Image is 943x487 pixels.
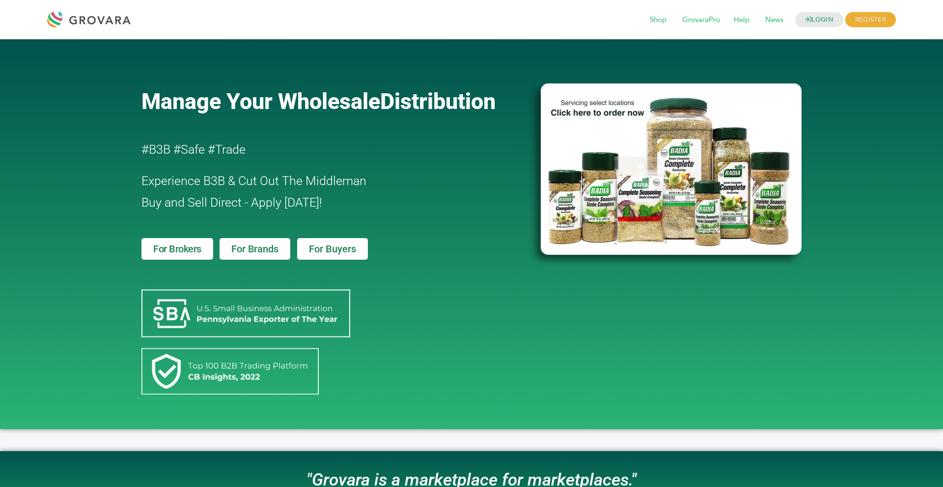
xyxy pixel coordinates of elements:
a: For Brands [220,238,290,260]
span: GrovaraPro [675,11,727,29]
span: For Brands [231,244,278,254]
span: Shop [643,11,673,29]
a: For Buyers [297,238,368,260]
span: Experience B3B & Cut Out The Middleman [141,174,366,188]
span: Manage Your Wholesale [141,88,380,114]
span: News [758,11,790,29]
span: Buy and Sell Direct - Apply [DATE]! [141,195,322,210]
span: Help [727,11,756,29]
span: REGISTER [845,12,896,27]
a: GrovaraPro [675,15,727,26]
span: For Brokers [153,244,201,254]
a: LOGIN [795,12,843,27]
a: Help [727,15,756,26]
a: For Brokers [141,238,213,260]
a: Manage Your WholesaleDistribution [141,88,525,114]
span: For Buyers [309,244,356,254]
a: News [758,15,790,26]
span: Distribution [380,88,496,114]
a: Shop [643,15,673,26]
h2: #B3B #Safe #Trade [141,139,484,161]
